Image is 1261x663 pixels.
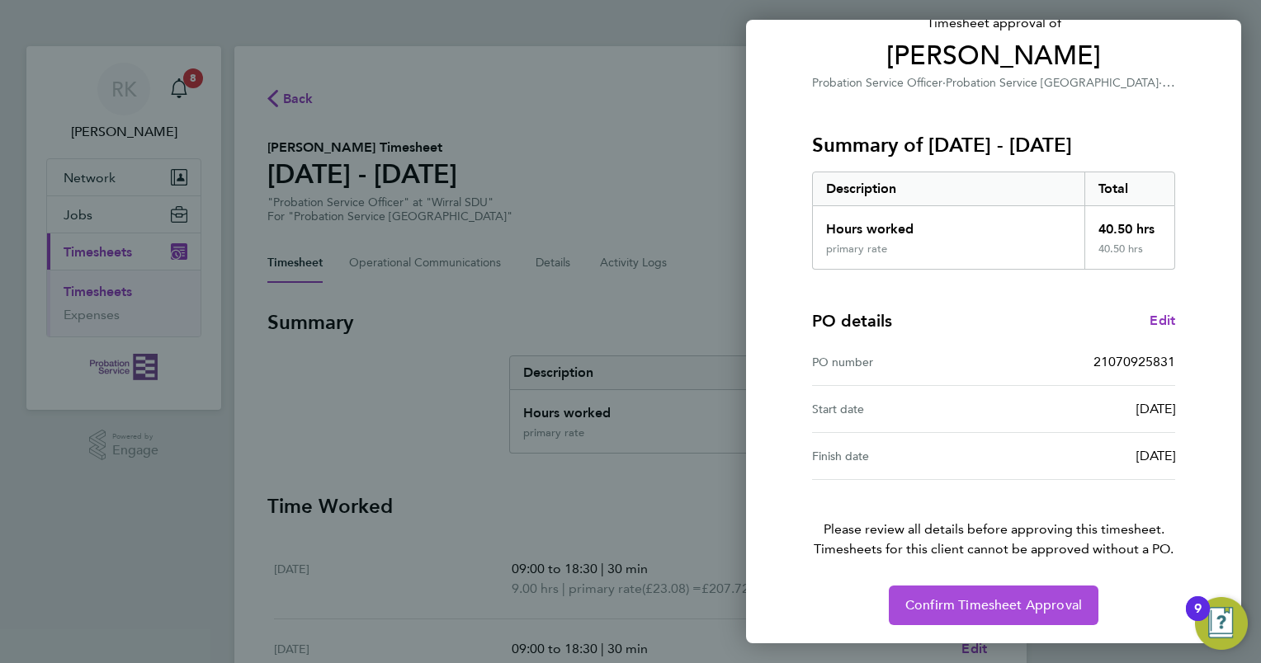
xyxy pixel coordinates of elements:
h4: PO details [812,309,892,332]
span: · [1159,74,1175,90]
span: Timesheets for this client cannot be approved without a PO. [792,539,1195,559]
span: · [942,76,946,90]
button: Open Resource Center, 9 new notifications [1195,597,1248,650]
span: 21070925831 [1093,354,1175,369]
div: Finish date [812,446,994,466]
div: Description [813,172,1084,205]
span: [PERSON_NAME] [812,40,1175,73]
span: Timesheet approval of [812,13,1175,33]
span: Probation Service Officer [812,76,942,90]
span: Edit [1150,313,1175,328]
span: Probation Service [GEOGRAPHIC_DATA] [946,76,1159,90]
div: PO number [812,352,994,372]
button: Confirm Timesheet Approval [889,585,1098,625]
div: primary rate [826,242,887,256]
div: 40.50 hrs [1084,242,1175,269]
div: [DATE] [994,446,1175,466]
div: Summary of 22 - 28 Sep 2025 [812,172,1175,270]
div: Total [1084,172,1175,205]
div: Hours worked [813,206,1084,242]
div: 9 [1194,609,1202,630]
h3: Summary of [DATE] - [DATE] [812,132,1175,158]
a: Edit [1150,311,1175,331]
span: Confirm Timesheet Approval [905,597,1082,614]
div: 40.50 hrs [1084,206,1175,242]
div: Start date [812,399,994,419]
div: [DATE] [994,399,1175,419]
p: Please review all details before approving this timesheet. [792,480,1195,559]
